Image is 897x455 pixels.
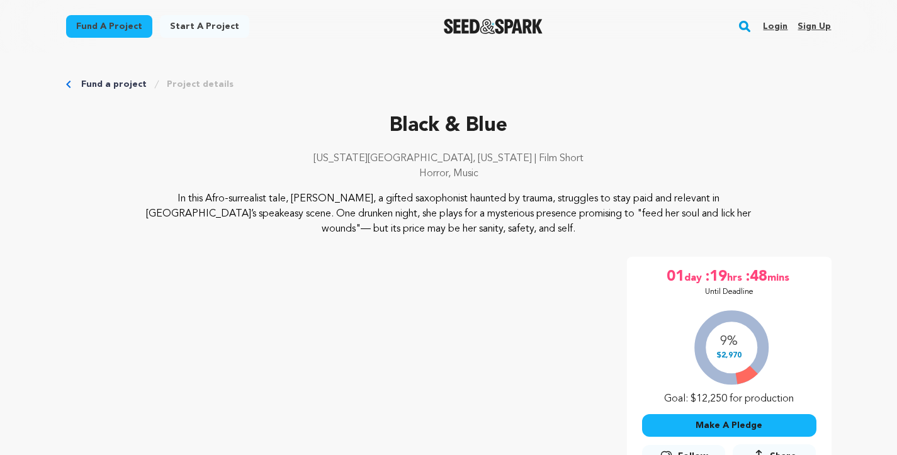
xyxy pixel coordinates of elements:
span: mins [767,267,792,287]
button: Make A Pledge [642,414,816,437]
p: Black & Blue [66,111,832,141]
span: 01 [667,267,684,287]
p: In this Afro-surrealist tale, [PERSON_NAME], a gifted saxophonist haunted by trauma, struggles to... [142,191,755,237]
a: Fund a project [66,15,152,38]
span: day [684,267,704,287]
p: Horror, Music [66,166,832,181]
p: Until Deadline [705,287,753,297]
a: Start a project [160,15,249,38]
a: Sign up [798,16,831,37]
p: [US_STATE][GEOGRAPHIC_DATA], [US_STATE] | Film Short [66,151,832,166]
span: hrs [727,267,745,287]
a: Fund a project [81,78,147,91]
span: :19 [704,267,727,287]
a: Project details [167,78,234,91]
div: Breadcrumb [66,78,832,91]
a: Login [763,16,787,37]
img: Seed&Spark Logo Dark Mode [444,19,543,34]
span: :48 [745,267,767,287]
a: Seed&Spark Homepage [444,19,543,34]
